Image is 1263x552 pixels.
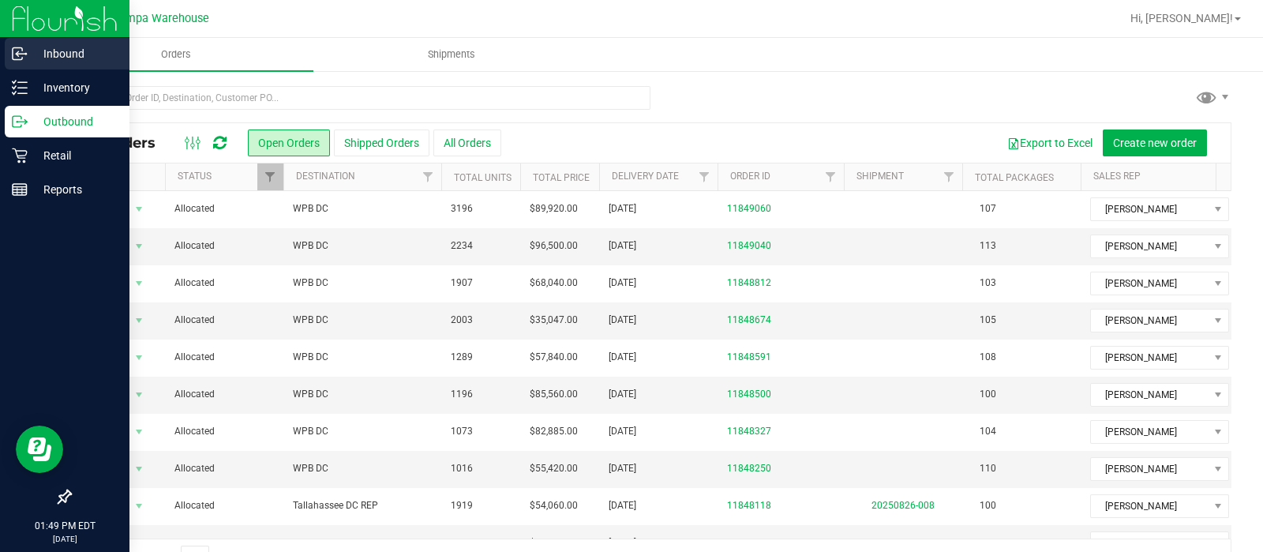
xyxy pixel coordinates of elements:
[296,171,355,182] a: Destination
[730,171,770,182] a: Order ID
[293,313,432,328] span: WPB DC
[530,276,578,291] span: $68,040.00
[871,537,935,548] a: 20250826-011
[727,461,771,476] a: 11848250
[1091,458,1209,480] span: [PERSON_NAME]
[1113,137,1197,149] span: Create new order
[530,201,578,216] span: $89,920.00
[1091,272,1209,295] span: [PERSON_NAME]
[28,180,122,199] p: Reports
[609,387,636,402] span: [DATE]
[451,201,473,216] span: 3196
[1091,310,1209,332] span: [PERSON_NAME]
[727,201,771,216] a: 11849060
[293,276,432,291] span: WPB DC
[257,163,283,190] a: Filter
[12,46,28,62] inline-svg: Inbound
[174,350,274,365] span: Allocated
[293,350,432,365] span: WPB DC
[451,313,473,328] span: 2003
[451,424,473,439] span: 1073
[972,346,1004,369] span: 108
[12,182,28,197] inline-svg: Reports
[530,313,578,328] span: $35,047.00
[129,310,149,332] span: select
[451,498,473,513] span: 1919
[38,38,313,71] a: Orders
[727,424,771,439] a: 11848327
[530,535,578,550] span: $16,390.00
[174,276,274,291] span: Allocated
[972,420,1004,443] span: 104
[1091,384,1209,406] span: [PERSON_NAME]
[129,421,149,443] span: select
[975,172,1054,183] a: Total Packages
[609,535,636,550] span: [DATE]
[609,238,636,253] span: [DATE]
[1130,12,1233,24] span: Hi, [PERSON_NAME]!
[936,163,962,190] a: Filter
[451,461,473,476] span: 1016
[174,461,274,476] span: Allocated
[28,146,122,165] p: Retail
[12,148,28,163] inline-svg: Retail
[609,424,636,439] span: [DATE]
[1091,235,1209,257] span: [PERSON_NAME]
[530,424,578,439] span: $82,885.00
[129,347,149,369] span: select
[530,387,578,402] span: $85,560.00
[612,171,679,182] a: Delivery Date
[609,201,636,216] span: [DATE]
[972,197,1004,220] span: 107
[727,535,771,550] a: 11848044
[129,198,149,220] span: select
[972,235,1004,257] span: 113
[1091,198,1209,220] span: [PERSON_NAME]
[129,458,149,480] span: select
[140,47,212,62] span: Orders
[856,171,904,182] a: Shipment
[609,461,636,476] span: [DATE]
[451,238,473,253] span: 2234
[451,276,473,291] span: 1907
[609,498,636,513] span: [DATE]
[174,238,274,253] span: Allocated
[451,387,473,402] span: 1196
[129,495,149,517] span: select
[12,80,28,96] inline-svg: Inventory
[293,201,432,216] span: WPB DC
[129,272,149,295] span: select
[691,163,718,190] a: Filter
[7,519,122,533] p: 01:49 PM EDT
[433,130,501,156] button: All Orders
[174,313,274,328] span: Allocated
[174,498,274,513] span: Allocated
[293,238,432,253] span: WPB DC
[174,201,274,216] span: Allocated
[174,535,274,550] span: Allocated
[1212,163,1239,190] a: Filter
[727,276,771,291] a: 11848812
[530,238,578,253] span: $96,500.00
[609,350,636,365] span: [DATE]
[530,461,578,476] span: $55,420.00
[1091,421,1209,443] span: [PERSON_NAME]
[113,12,209,25] span: Tampa Warehouse
[407,47,497,62] span: Shipments
[972,457,1004,480] span: 110
[972,383,1004,406] span: 100
[454,172,512,183] a: Total Units
[28,44,122,63] p: Inbound
[16,426,63,473] iframe: Resource center
[174,424,274,439] span: Allocated
[972,494,1004,517] span: 100
[451,350,473,365] span: 1289
[293,498,432,513] span: Tallahassee DC REP
[997,130,1103,156] button: Export to Excel
[28,112,122,131] p: Outbound
[451,535,467,550] span: 630
[1091,495,1209,517] span: [PERSON_NAME]
[174,387,274,402] span: Allocated
[727,387,771,402] a: 11848500
[69,86,650,110] input: Search Order ID, Destination, Customer PO...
